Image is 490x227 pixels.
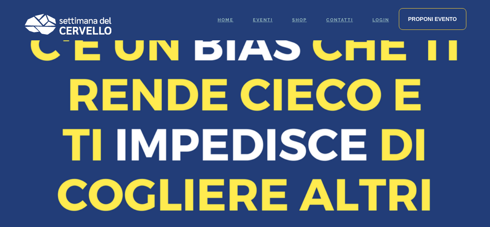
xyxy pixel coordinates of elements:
[326,17,353,23] span: Contatti
[24,14,111,35] img: Logo
[253,17,273,23] span: Eventi
[218,17,234,23] span: Home
[408,16,457,22] span: Proponi evento
[372,17,389,23] span: Login
[399,8,466,30] a: Proponi evento
[292,17,307,23] span: Shop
